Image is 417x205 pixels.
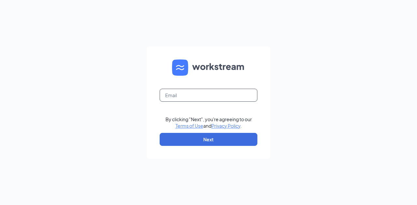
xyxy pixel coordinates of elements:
[160,133,257,146] button: Next
[211,123,240,129] a: Privacy Policy
[172,59,245,76] img: WS logo and Workstream text
[176,123,203,129] a: Terms of Use
[165,116,252,129] div: By clicking "Next", you're agreeing to our and .
[160,89,257,102] input: Email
